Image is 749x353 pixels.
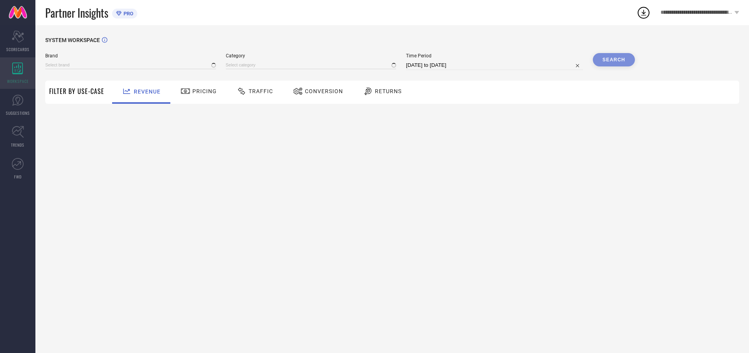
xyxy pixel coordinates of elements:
div: Open download list [636,6,651,20]
span: TRENDS [11,142,24,148]
span: Conversion [305,88,343,94]
span: Returns [375,88,402,94]
span: Category [226,53,397,59]
span: Partner Insights [45,5,108,21]
span: WORKSPACE [7,78,29,84]
span: Traffic [249,88,273,94]
span: Time Period [406,53,583,59]
span: SCORECARDS [6,46,30,52]
span: Brand [45,53,216,59]
span: PRO [122,11,133,17]
span: SUGGESTIONS [6,110,30,116]
span: SYSTEM WORKSPACE [45,37,100,43]
input: Select brand [45,61,216,69]
span: Filter By Use-Case [49,86,104,96]
span: FWD [14,174,22,180]
input: Select category [226,61,397,69]
span: Revenue [134,88,160,95]
span: Pricing [192,88,217,94]
input: Select time period [406,61,583,70]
